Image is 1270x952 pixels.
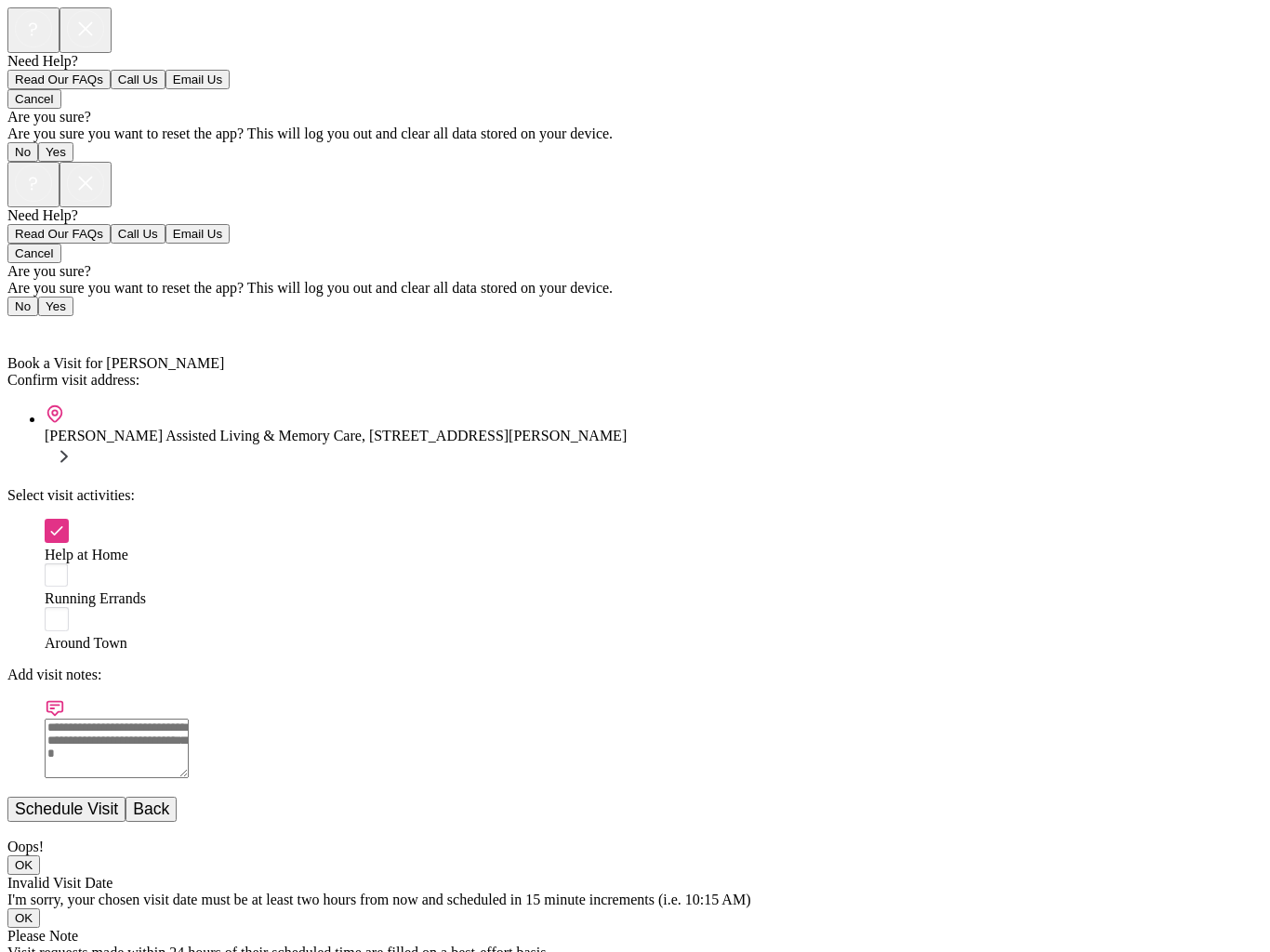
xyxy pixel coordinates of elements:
[7,207,1263,224] div: Need Help?
[7,797,126,822] button: Schedule Visit
[7,53,1263,70] div: Need Help?
[7,244,61,263] button: Cancel
[38,297,73,316] button: Yes
[7,109,1263,126] div: Are you sure?
[126,797,177,822] button: Back
[7,89,61,109] button: Cancel
[7,322,49,337] a: Back
[45,590,146,606] span: Running Errands
[7,297,38,316] button: No
[7,875,1263,892] div: Invalid Visit Date
[165,224,230,244] button: Email Us
[45,547,128,562] span: Help at Home
[7,355,224,371] span: Book a Visit for [PERSON_NAME]
[7,224,111,244] button: Read Our FAQs
[7,892,1263,908] div: I'm sorry, your chosen visit date must be at least two hours from now and scheduled in 15 minute ...
[7,839,1263,855] div: Oops!
[7,908,40,928] button: OK
[7,70,111,89] button: Read Our FAQs
[111,70,165,89] button: Call Us
[7,667,1263,683] div: Add visit notes:
[45,635,127,651] span: Around Town
[7,126,1263,142] div: Are you sure you want to reset the app? This will log you out and clear all data stored on your d...
[45,428,1263,444] div: [PERSON_NAME] Assisted Living & Memory Care, [STREET_ADDRESS][PERSON_NAME]
[111,224,165,244] button: Call Us
[7,487,1263,504] div: Select visit activities:
[7,263,1263,280] div: Are you sure?
[7,855,40,875] button: OK
[7,928,1263,945] div: Please Note
[19,322,49,337] span: Back
[38,142,73,162] button: Yes
[165,70,230,89] button: Email Us
[7,142,38,162] button: No
[7,280,1263,297] div: Are you sure you want to reset the app? This will log you out and clear all data stored on your d...
[7,372,1263,389] div: Confirm visit address:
